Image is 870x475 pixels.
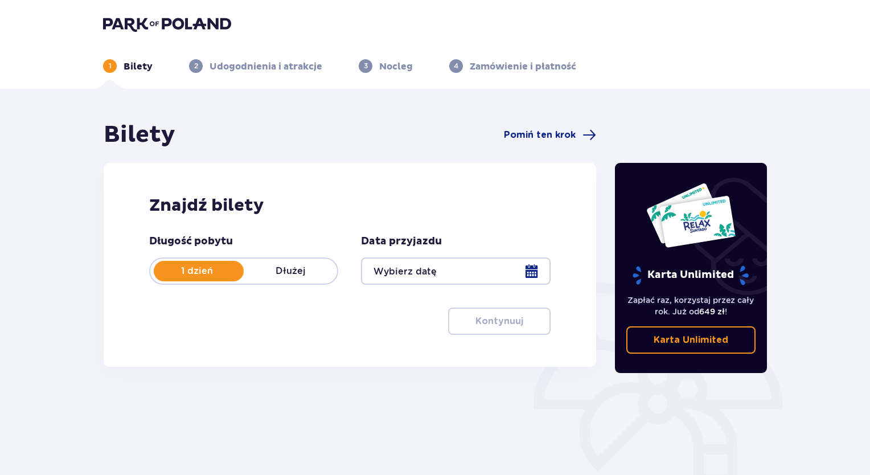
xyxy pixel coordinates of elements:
[244,265,337,277] p: Dłużej
[104,121,175,149] h1: Bilety
[631,265,750,285] p: Karta Unlimited
[654,334,728,346] p: Karta Unlimited
[626,294,756,317] p: Zapłać raz, korzystaj przez cały rok. Już od !
[149,195,551,216] h2: Znajdź bilety
[699,307,725,316] span: 649 zł
[361,235,442,248] p: Data przyjazdu
[626,326,756,354] a: Karta Unlimited
[124,60,153,73] p: Bilety
[109,61,112,71] p: 1
[150,265,244,277] p: 1 dzień
[475,315,523,327] p: Kontynuuj
[210,60,322,73] p: Udogodnienia i atrakcje
[454,61,458,71] p: 4
[364,61,368,71] p: 3
[470,60,576,73] p: Zamówienie i płatność
[379,60,413,73] p: Nocleg
[504,129,576,141] span: Pomiń ten krok
[103,16,231,32] img: Park of Poland logo
[448,308,551,335] button: Kontynuuj
[194,61,198,71] p: 2
[149,235,233,248] p: Długość pobytu
[504,128,596,142] a: Pomiń ten krok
